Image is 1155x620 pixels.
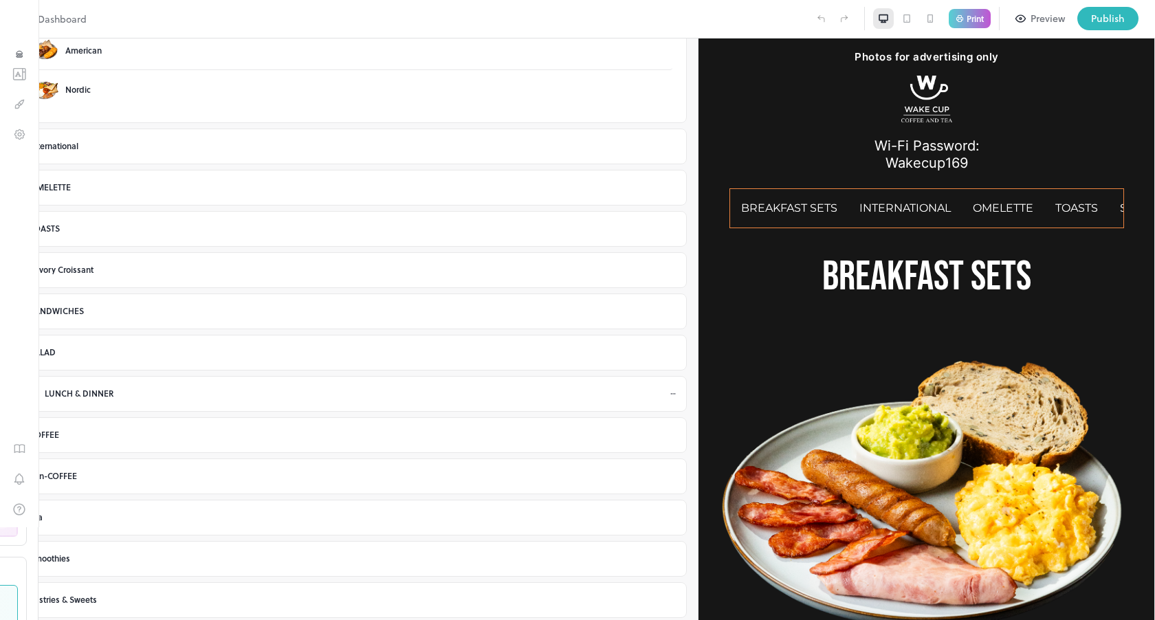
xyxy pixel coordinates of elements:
div: SALAD [11,332,687,373]
div: OMELETTE [17,170,681,205]
img: item image [31,76,58,103]
div: Publish [1091,11,1125,26]
div: Notifications [7,467,32,497]
div: OMELETTE [11,167,687,208]
label: Redo (Ctrl + Y) [833,7,856,30]
p: Breakfast Sets [23,213,434,265]
span: Wi-Fi Password: Wakecup169 [176,99,281,133]
div: OMELETTE [30,181,669,193]
span: Breakfast Sets [43,163,139,176]
div: Smoothies [11,538,687,579]
div: Savory Croissant [11,250,687,291]
div: COFFEE [30,429,669,441]
button: Help [7,497,32,522]
div: Smoothies [17,542,681,576]
p: Dashboard [38,12,87,26]
div: COFFEE [17,418,681,452]
img: 1729775896340t5rtpqj66ci.png [17,301,428,609]
div: TOASTS [17,212,681,246]
div: SANDWICHES [17,294,681,329]
div: Pastries & Sweets [17,583,681,617]
button: Items [14,47,24,61]
button: Guides [7,436,32,461]
div: Tea [30,511,669,523]
div: Savory Croissant [17,253,681,287]
div: Savory Croissant [30,264,669,276]
span: TOASTS [357,163,399,176]
div: LUNCH & DINNER [32,377,681,411]
div: International [30,140,669,152]
div: LUNCH & DINNER [11,373,687,414]
button: Publish [1077,7,1138,30]
div: TOASTS [30,223,669,234]
p: Print [967,14,984,23]
div: Pastries & Sweets [30,594,669,606]
div: non-COFFEE [30,470,669,482]
h1: Photos for advertising only [31,8,426,29]
img: item image [31,36,58,64]
div: Nordic [65,83,91,96]
div: American [65,44,102,56]
div: TOASTS [11,208,687,250]
span: Savory Croissant [421,163,535,176]
div: SALAD [30,346,669,358]
div: International [11,126,687,167]
div: SANDWICHES [11,291,687,332]
span: International [161,163,252,176]
div: Tea [17,500,681,535]
button: Design [7,91,32,116]
button: Templates [7,61,32,86]
div: International [17,129,681,164]
img: 1689402090104fwe2kvravnw.png [203,37,254,84]
div: Smoothies [30,553,669,564]
div: non-COFFEE [11,456,687,497]
label: Undo (Ctrl + Z) [809,7,833,30]
div: Preview [1031,11,1065,26]
span: OMELETTE [274,163,335,176]
button: Preview [1008,7,1073,30]
div: COFFEE [11,414,687,456]
div: LUNCH & DINNER [45,388,669,399]
div: Tea [11,497,687,538]
div: non-COFFEE [17,459,681,494]
div: SANDWICHES [30,305,669,317]
button: Settings [7,122,32,146]
div: SALAD [17,335,681,370]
